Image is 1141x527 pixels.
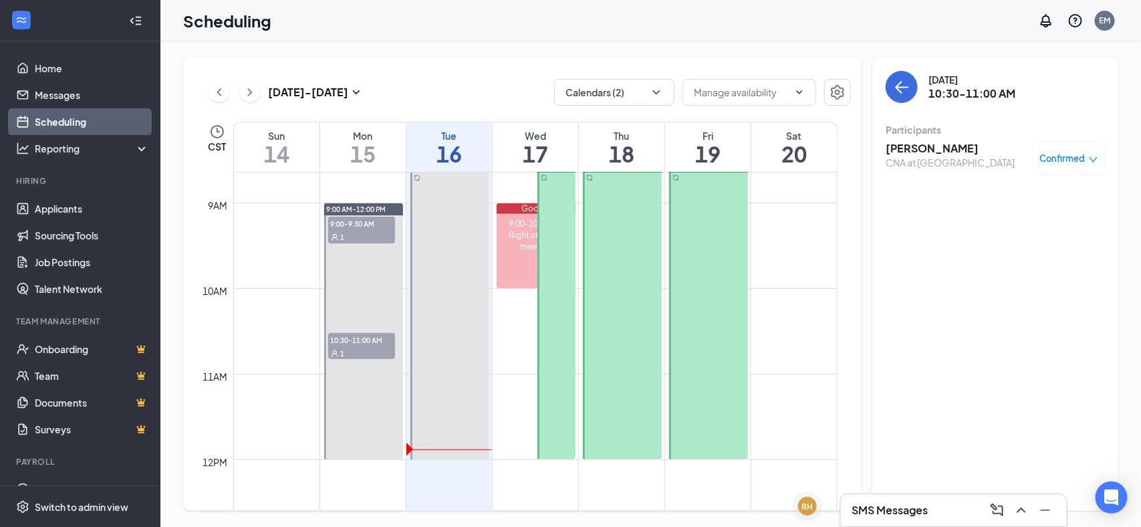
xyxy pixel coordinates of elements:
div: [DATE] [928,73,1015,86]
div: 9am [206,198,231,213]
svg: Sync [541,175,547,181]
h3: [PERSON_NAME] [886,141,1015,156]
h3: [DATE] - [DATE] [268,85,348,100]
svg: Notifications [1038,13,1054,29]
div: Sun [234,129,320,142]
div: Hiring [16,175,146,187]
div: Reporting [35,142,150,155]
a: Home [35,55,149,82]
svg: User [331,233,339,241]
div: Wed [493,129,578,142]
svg: ChevronDown [650,86,663,99]
svg: ChevronUp [1013,502,1029,518]
div: Open Intercom Messenger [1096,482,1128,514]
div: 9:00-10:00 AM [497,218,576,229]
h1: 15 [320,142,406,165]
button: back-button [886,71,918,103]
svg: Settings [16,500,29,514]
h1: 18 [579,142,664,165]
button: ChevronLeft [209,82,229,102]
div: Switch to admin view [35,500,128,514]
svg: ChevronDown [794,87,805,98]
div: 10am [201,284,231,298]
div: 11am [201,369,231,384]
div: CNA at [GEOGRAPHIC_DATA] [886,156,1015,169]
span: CST [208,140,226,153]
svg: ChevronRight [243,84,257,100]
a: Scheduling [35,108,149,135]
div: EM [1100,15,1111,26]
h1: Scheduling [183,9,271,32]
div: Fri [665,129,751,142]
a: TeamCrown [35,362,149,389]
a: Messages [35,82,149,108]
a: OnboardingCrown [35,336,149,362]
svg: WorkstreamLogo [15,13,28,27]
svg: ComposeMessage [989,502,1005,518]
button: Calendars (2)ChevronDown [554,79,674,106]
h3: SMS Messages [852,503,928,518]
svg: Analysis [16,142,29,155]
button: ComposeMessage [987,500,1008,521]
span: down [1089,155,1098,165]
a: Talent Network [35,276,149,302]
svg: Clock [209,124,225,140]
a: PayrollCrown [35,476,149,503]
a: Sourcing Tools [35,222,149,249]
span: 1 [341,349,345,358]
h1: 20 [751,142,837,165]
h1: 14 [234,142,320,165]
svg: Sync [586,175,593,181]
button: Settings [824,79,851,106]
a: DocumentsCrown [35,389,149,416]
button: Minimize [1035,500,1056,521]
span: Confirmed [1040,152,1086,165]
span: 10:30-11:00 AM [328,333,395,346]
div: Team Management [16,316,146,327]
div: Mon [320,129,406,142]
svg: User [331,350,339,358]
svg: QuestionInfo [1067,13,1084,29]
a: September 17, 2025 [493,122,578,172]
svg: Sync [672,175,679,181]
svg: ArrowLeft [894,79,910,95]
a: September 16, 2025 [406,122,492,172]
h3: 10:30-11:00 AM [928,86,1015,101]
h1: 16 [406,142,492,165]
svg: Collapse [129,14,142,27]
span: 9:00-9:30 AM [328,217,395,230]
div: Thu [579,129,664,142]
span: 9:00 AM-12:00 PM [327,205,386,214]
a: September 14, 2025 [234,122,320,172]
input: Manage availability [694,85,789,100]
a: September 15, 2025 [320,122,406,172]
div: Sat [751,129,837,142]
svg: ChevronLeft [213,84,226,100]
svg: SmallChevronDown [348,84,364,100]
div: RH [802,501,813,512]
button: ChevronRight [240,82,260,102]
div: Tue [406,129,492,142]
a: September 19, 2025 [665,122,751,172]
div: Participants [886,123,1105,136]
div: 12pm [201,455,231,469]
a: September 18, 2025 [579,122,664,172]
a: September 20, 2025 [751,122,837,172]
h1: 17 [493,142,578,165]
button: ChevronUp [1011,500,1032,521]
svg: Minimize [1037,502,1053,518]
div: Payroll [16,456,146,467]
div: Google [497,203,576,214]
svg: Settings [830,84,846,100]
span: 1 [341,233,345,242]
svg: Sync [414,175,420,181]
h1: 19 [665,142,751,165]
a: SurveysCrown [35,416,149,443]
a: Job Postings [35,249,149,276]
div: Right at Home meeting [497,229,576,252]
a: Applicants [35,195,149,222]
